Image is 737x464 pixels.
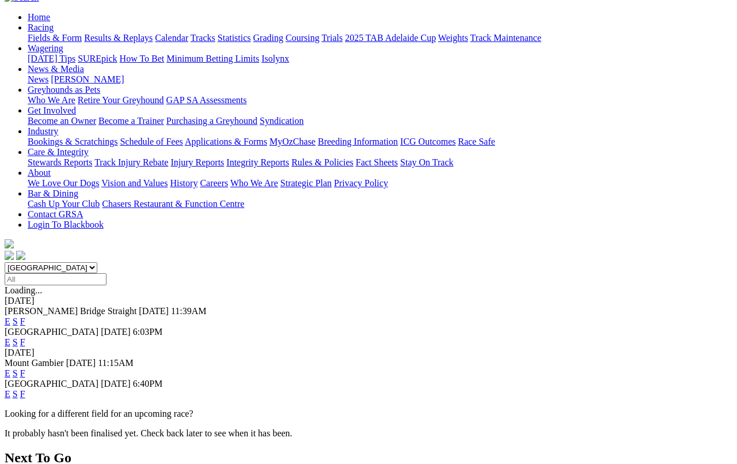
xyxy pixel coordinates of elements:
[28,74,732,85] div: News & Media
[28,74,48,84] a: News
[321,33,343,43] a: Trials
[28,95,75,105] a: Who We Are
[28,188,78,198] a: Bar & Dining
[66,358,96,368] span: [DATE]
[5,379,98,388] span: [GEOGRAPHIC_DATA]
[28,22,54,32] a: Racing
[166,54,259,63] a: Minimum Betting Limits
[318,137,398,146] a: Breeding Information
[28,126,58,136] a: Industry
[5,316,10,326] a: E
[28,199,732,209] div: Bar & Dining
[155,33,188,43] a: Calendar
[400,157,453,167] a: Stay On Track
[5,296,732,306] div: [DATE]
[16,251,25,260] img: twitter.svg
[98,116,164,126] a: Become a Trainer
[28,209,83,219] a: Contact GRSA
[28,157,732,168] div: Care & Integrity
[171,306,207,316] span: 11:39AM
[28,199,100,209] a: Cash Up Your Club
[28,137,117,146] a: Bookings & Scratchings
[200,178,228,188] a: Careers
[20,389,25,399] a: F
[13,389,18,399] a: S
[191,33,215,43] a: Tracks
[28,168,51,178] a: About
[218,33,251,43] a: Statistics
[185,137,267,146] a: Applications & Forms
[133,327,163,337] span: 6:03PM
[120,137,183,146] a: Schedule of Fees
[166,95,247,105] a: GAP SA Assessments
[438,33,468,43] a: Weights
[78,54,117,63] a: SUREpick
[286,33,320,43] a: Coursing
[5,327,98,337] span: [GEOGRAPHIC_DATA]
[51,74,124,84] a: [PERSON_NAME]
[28,116,96,126] a: Become an Owner
[356,157,398,167] a: Fact Sheets
[400,137,455,146] a: ICG Outcomes
[5,251,14,260] img: facebook.svg
[101,327,131,337] span: [DATE]
[470,33,541,43] a: Track Maintenance
[5,389,10,399] a: E
[28,178,99,188] a: We Love Our Dogs
[5,239,14,248] img: logo-grsa-white.png
[28,137,732,147] div: Industry
[28,43,63,53] a: Wagering
[28,12,50,22] a: Home
[98,358,134,368] span: 11:15AM
[166,116,257,126] a: Purchasing a Greyhound
[28,157,92,167] a: Stewards Reports
[170,178,197,188] a: History
[78,95,164,105] a: Retire Your Greyhound
[5,348,732,358] div: [DATE]
[5,273,107,285] input: Select date
[120,54,165,63] a: How To Bet
[28,147,89,157] a: Care & Integrity
[261,54,289,63] a: Isolynx
[260,116,303,126] a: Syndication
[458,137,495,146] a: Race Safe
[5,358,64,368] span: Mount Gambier
[28,64,84,74] a: News & Media
[13,316,18,326] a: S
[102,199,244,209] a: Chasers Restaurant & Function Centre
[20,316,25,326] a: F
[28,33,732,43] div: Racing
[280,178,332,188] a: Strategic Plan
[345,33,436,43] a: 2025 TAB Adelaide Cup
[5,285,42,295] span: Loading...
[28,178,732,188] div: About
[226,157,289,167] a: Integrity Reports
[5,409,732,419] p: Looking for a different field for an upcoming race?
[139,306,169,316] span: [DATE]
[5,368,10,378] a: E
[13,337,18,347] a: S
[253,33,283,43] a: Grading
[28,95,732,105] div: Greyhounds as Pets
[269,137,316,146] a: MyOzChase
[28,105,76,115] a: Get Involved
[28,54,75,63] a: [DATE] Tips
[101,178,168,188] a: Vision and Values
[28,220,104,229] a: Login To Blackbook
[28,54,732,64] div: Wagering
[5,428,292,438] partial: It probably hasn't been finalised yet. Check back later to see when it has been.
[101,379,131,388] span: [DATE]
[28,33,82,43] a: Fields & Form
[170,157,224,167] a: Injury Reports
[20,337,25,347] a: F
[94,157,168,167] a: Track Injury Rebate
[28,85,100,95] a: Greyhounds as Pets
[230,178,278,188] a: Who We Are
[334,178,388,188] a: Privacy Policy
[291,157,354,167] a: Rules & Policies
[13,368,18,378] a: S
[133,379,163,388] span: 6:40PM
[5,306,136,316] span: [PERSON_NAME] Bridge Straight
[20,368,25,378] a: F
[5,337,10,347] a: E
